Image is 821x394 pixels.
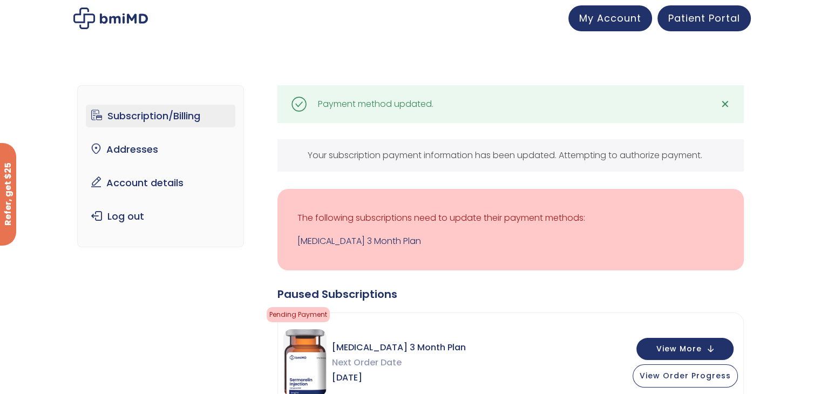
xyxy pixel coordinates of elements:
p: The following subscriptions need to update their payment methods: [297,210,724,226]
a: Subscription/Billing [86,105,235,127]
div: Your subscription payment information has been updated. Attempting to authorize payment. [277,139,744,172]
a: Account details [86,172,235,194]
span: View More [656,345,702,352]
a: Log out [86,205,235,228]
a: My Account [568,5,652,31]
button: View More [636,338,734,360]
span: Next Order Date [332,355,466,370]
span: Pending Payment [267,307,330,322]
span: [MEDICAL_DATA] 3 Month Plan [332,340,466,355]
span: Patient Portal [668,11,740,25]
span: ✕ [720,97,729,112]
span: [DATE] [332,370,466,385]
span: View Order Progress [640,370,731,381]
div: Paused Subscriptions [277,287,744,302]
a: [MEDICAL_DATA] 3 Month Plan [297,234,724,249]
a: Patient Portal [657,5,751,31]
a: Addresses [86,138,235,161]
nav: Account pages [77,85,244,247]
img: My account [73,8,148,29]
button: View Order Progress [633,364,738,388]
div: Payment method updated. [318,97,433,112]
a: ✕ [714,93,736,115]
span: My Account [579,11,641,25]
